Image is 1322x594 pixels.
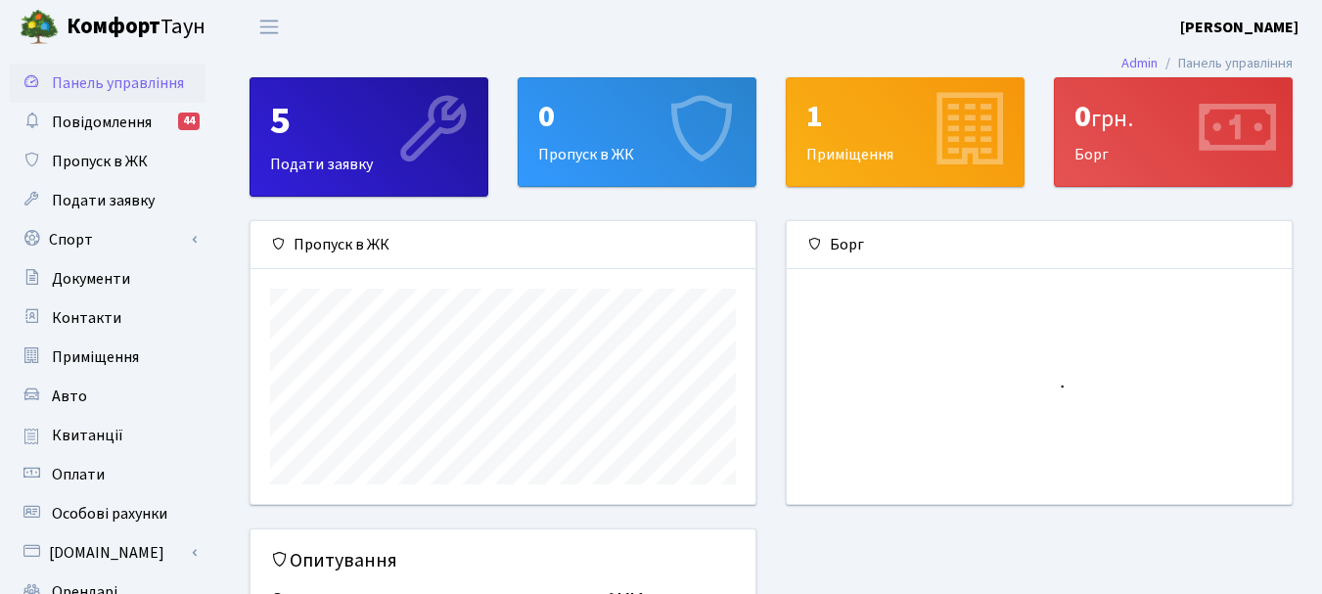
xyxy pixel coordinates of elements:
[52,268,130,290] span: Документи
[806,98,1004,135] div: 1
[270,98,468,145] div: 5
[20,8,59,47] img: logo.png
[67,11,160,42] b: Комфорт
[518,77,756,187] a: 0Пропуск в ЖК
[786,77,1025,187] a: 1Приміщення
[67,11,205,44] span: Таун
[250,77,488,197] a: 5Подати заявку
[245,11,294,43] button: Переключити навігацію
[1121,53,1158,73] a: Admin
[10,259,205,298] a: Документи
[52,425,123,446] span: Квитанції
[52,307,121,329] span: Контакти
[519,78,755,186] div: Пропуск в ЖК
[52,151,148,172] span: Пропуск в ЖК
[178,113,200,130] div: 44
[10,377,205,416] a: Авто
[52,503,167,525] span: Особові рахунки
[1074,98,1272,135] div: 0
[10,494,205,533] a: Особові рахунки
[1180,16,1299,39] a: [PERSON_NAME]
[1055,78,1292,186] div: Борг
[52,386,87,407] span: Авто
[10,220,205,259] a: Спорт
[10,338,205,377] a: Приміщення
[52,346,139,368] span: Приміщення
[10,533,205,572] a: [DOMAIN_NAME]
[10,64,205,103] a: Панель управління
[1091,102,1133,136] span: грн.
[10,142,205,181] a: Пропуск в ЖК
[787,221,1292,269] div: Борг
[10,455,205,494] a: Оплати
[52,112,152,133] span: Повідомлення
[52,464,105,485] span: Оплати
[10,181,205,220] a: Подати заявку
[538,98,736,135] div: 0
[1092,43,1322,84] nav: breadcrumb
[251,78,487,196] div: Подати заявку
[270,549,736,572] h5: Опитування
[52,72,184,94] span: Панель управління
[1180,17,1299,38] b: [PERSON_NAME]
[787,78,1024,186] div: Приміщення
[52,190,155,211] span: Подати заявку
[10,416,205,455] a: Квитанції
[1158,53,1293,74] li: Панель управління
[251,221,755,269] div: Пропуск в ЖК
[10,103,205,142] a: Повідомлення44
[10,298,205,338] a: Контакти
